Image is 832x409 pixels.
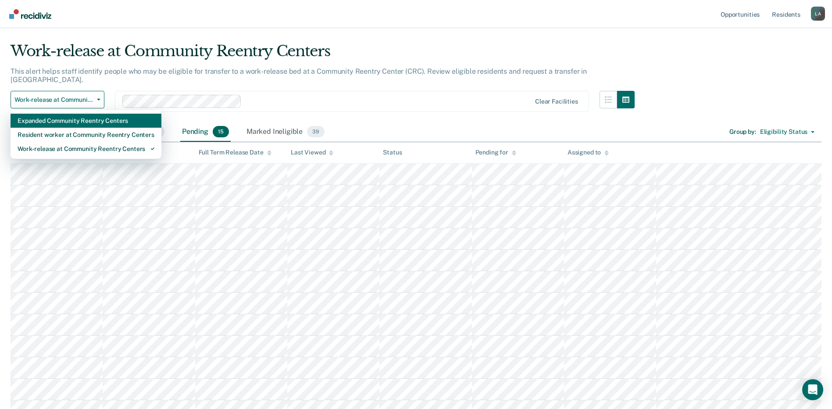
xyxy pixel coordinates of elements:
div: Work-release at Community Reentry Centers [18,142,154,156]
div: Last Viewed [291,149,333,156]
div: Group by : [729,128,756,136]
div: L A [811,7,825,21]
p: This alert helps staff identify people who may be eligible for transfer to a work-release bed at ... [11,67,587,84]
img: Recidiviz [9,9,51,19]
button: Eligibility Status [756,125,818,139]
span: 15 [213,126,229,137]
button: Profile dropdown button [811,7,825,21]
div: Expanded Community Reentry Centers [18,114,154,128]
div: Resident worker at Community Reentry Centers [18,128,154,142]
div: Pending for [475,149,516,156]
div: Status [383,149,402,156]
span: 39 [307,126,325,137]
div: Pending15 [180,122,231,142]
span: Work-release at Community Reentry Centers [14,96,93,104]
div: Clear facilities [535,98,578,105]
div: Assigned to [568,149,609,156]
div: Full Term Release Date [199,149,271,156]
div: Work-release at Community Reentry Centers [11,42,635,67]
button: Work-release at Community Reentry Centers [11,91,104,108]
div: Open Intercom Messenger [802,379,823,400]
div: Eligibility Status [760,128,807,136]
div: Marked Ineligible39 [245,122,326,142]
